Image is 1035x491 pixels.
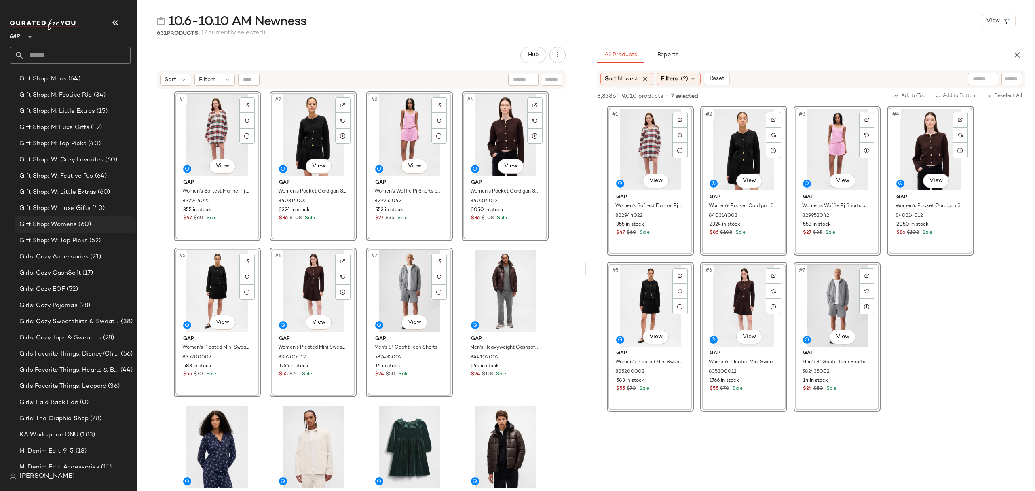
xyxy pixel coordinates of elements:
[19,301,78,310] span: Girls: Cozy Pajamas
[369,250,450,332] img: cn56464435.jpg
[482,371,493,378] span: $118
[89,252,101,262] span: (21)
[890,109,971,190] img: cn60477758.jpg
[893,93,925,99] span: Add to Top
[19,204,91,213] span: Gift Shop: W: Luxe Gifts
[245,118,249,123] img: svg%3e
[272,406,354,488] img: cn60525445.jpg
[657,52,678,58] span: Reports
[19,285,65,294] span: Girls: Cozy EOF
[199,76,215,84] span: Filters
[369,406,450,488] img: cn60754367.jpg
[643,174,669,188] button: View
[520,47,546,63] button: Hub
[19,472,75,481] span: [PERSON_NAME]
[78,301,91,310] span: (28)
[401,315,427,330] button: View
[705,110,714,119] span: #2
[19,252,89,262] span: Girls: Cozy Accessories
[19,123,89,132] span: Gift Shop: M: Luxe Gifts
[896,212,923,220] span: 840314012
[958,133,963,138] img: svg%3e
[19,155,103,165] span: Gift Shop: W: Cozy Favorites
[802,212,829,220] span: 829952042
[272,94,354,176] img: cn60486575.jpg
[532,118,537,123] img: svg%3e
[101,333,114,343] span: (28)
[802,359,870,366] span: Men's 8" Gapfit Tech Shorts With E-Waist by Gap [PERSON_NAME] Size M
[245,103,249,108] img: svg%3e
[99,463,112,472] span: (11)
[369,94,450,176] img: cn60598478.jpg
[648,178,662,184] span: View
[610,265,691,347] img: cn60486589.jpg
[678,289,682,294] img: svg%3e
[771,133,776,138] img: svg%3e
[19,107,95,116] span: Gift Shop: M: Little Extras
[19,139,87,148] span: Gift Shop: M: Top Picks
[597,92,619,101] span: 8,838 of
[982,15,1016,27] button: View
[771,117,776,122] img: svg%3e
[370,252,379,260] span: #7
[157,30,167,36] span: 631
[374,188,443,195] span: Women's Waffle Pj Shorts by Gap Sugar Pink Size XS
[835,178,849,184] span: View
[471,335,539,343] span: Gap
[19,171,93,181] span: Gift Shop: W: Festive PJs
[604,52,637,58] span: All Products
[182,188,251,195] span: Women's Softest Flannel Pj Dress by Gap Tan Tartan Plaid Size XS
[498,159,524,174] button: View
[610,109,691,190] img: cn60765332.jpg
[986,93,1022,99] span: Deselect All
[81,269,93,278] span: (17)
[466,96,475,104] span: #4
[643,330,669,344] button: View
[19,236,88,246] span: Gift Shop: W: Top Picks
[74,447,87,456] span: (18)
[19,349,119,359] span: Girls Favorite Things: Disney/Characters
[278,344,346,351] span: Women's Pleated Mini Sweater Skirt by Gap [PERSON_NAME] Size XL
[611,267,620,275] span: #5
[201,28,266,38] span: (7 currently selected)
[671,92,698,101] span: 7 selected
[374,354,402,361] span: 582435002
[890,91,929,101] button: Add to Top
[19,382,106,391] span: Girls Favorite Things: Leopard
[504,163,517,169] span: View
[19,74,67,84] span: Gift Shop: Mens
[157,17,165,25] img: svg%3e
[437,259,441,264] img: svg%3e
[830,174,855,188] button: View
[465,250,546,332] img: cn60500464.jpg
[437,103,441,108] img: svg%3e
[89,123,102,132] span: (12)
[19,188,96,197] span: Gift Shop: W: Little Extras
[370,96,379,104] span: #3
[830,330,855,344] button: View
[67,74,80,84] span: (64)
[615,368,644,376] span: 835200002
[681,75,688,83] span: (2)
[272,250,354,332] img: cn60477763.jpg
[705,267,714,275] span: #6
[106,382,120,391] span: (36)
[709,359,777,366] span: Women's Pleated Mini Sweater Skirt by Gap [PERSON_NAME] Size XL
[709,76,724,82] span: Reset
[178,96,187,104] span: #1
[704,73,730,85] button: Reset
[532,103,537,108] img: svg%3e
[678,273,682,278] img: svg%3e
[119,349,133,359] span: (56)
[19,366,119,375] span: Girls Favorite Things: Hearts & Bows
[19,414,89,423] span: Girls: The Graphic Shop
[736,174,762,188] button: View
[615,203,684,210] span: Women's Softest Flannel Pj Dress by Gap Tan Tartan Plaid Size XS
[19,269,81,278] span: Girls: Cozy CashSoft
[215,163,229,169] span: View
[19,463,99,472] span: M: Denim Edit: Accessories
[178,252,187,260] span: #5
[666,93,668,100] span: •
[19,220,77,229] span: Gift Shop: Womens
[274,252,283,260] span: #6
